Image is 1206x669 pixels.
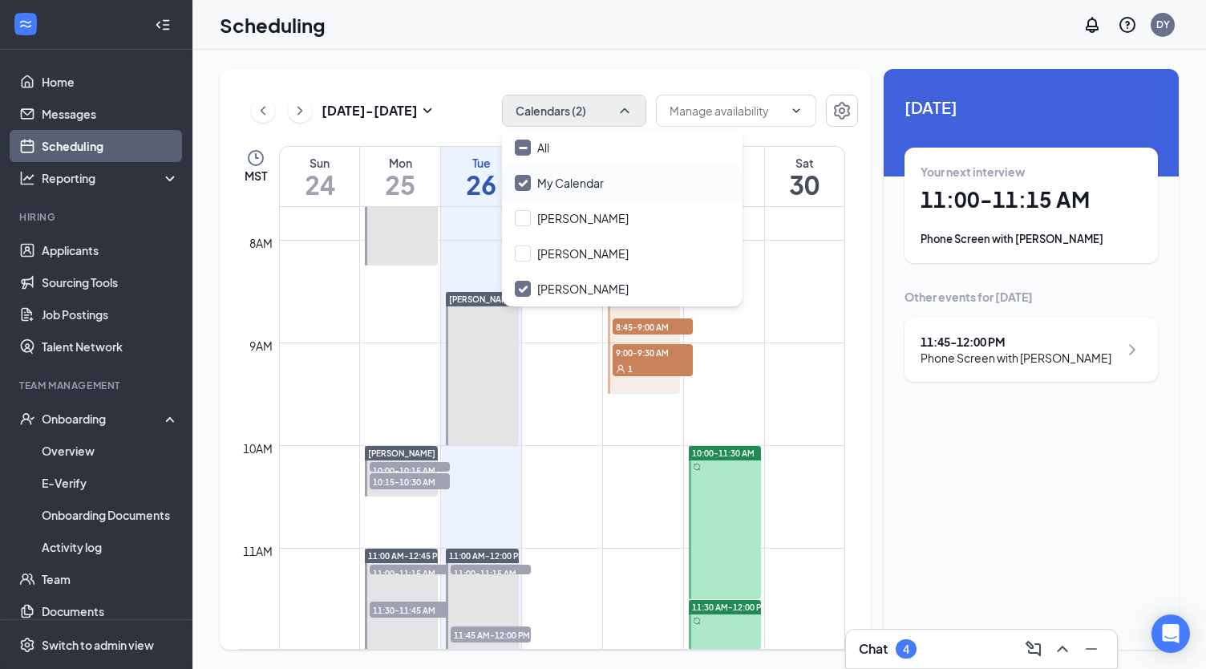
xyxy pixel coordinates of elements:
div: Sat [765,155,844,171]
span: 11:00 AM-12:45 PM [368,550,444,562]
span: 11:45 AM-12:00 PM [451,626,531,643]
a: Scheduling [42,130,179,162]
a: August 26, 2025 [441,147,521,206]
a: Home [42,66,179,98]
a: Onboarding Documents [42,499,179,531]
h3: Chat [859,640,888,658]
div: DY [1156,18,1170,31]
a: Sourcing Tools [42,266,179,298]
a: Documents [42,595,179,627]
div: Other events for [DATE] [904,289,1158,305]
h1: 30 [765,171,844,198]
div: Hiring [19,210,176,224]
a: Applicants [42,234,179,266]
span: 11:00-11:15 AM [370,565,450,581]
span: 10:15-10:30 AM [370,473,450,489]
span: 1 [628,363,633,375]
svg: ChevronLeft [255,101,271,120]
div: Your next interview [921,164,1142,180]
h1: 25 [360,171,440,198]
a: Team [42,563,179,595]
a: Activity log [42,531,179,563]
svg: ComposeMessage [1024,639,1043,659]
svg: SmallChevronDown [418,101,437,120]
div: Phone Screen with [PERSON_NAME] [921,350,1111,366]
a: August 30, 2025 [765,147,844,206]
a: Job Postings [42,298,179,330]
div: 11:45 - 12:00 PM [921,334,1111,350]
div: Onboarding [42,411,165,427]
div: 8am [246,234,276,252]
svg: User [616,364,625,374]
svg: Sync [693,617,701,625]
svg: ChevronUp [617,103,633,119]
svg: Sync [693,463,701,471]
span: 11:00 AM-12:00 PM [449,550,525,562]
span: 11:00-11:15 AM [451,565,531,581]
div: 10am [240,440,276,457]
span: MST [245,168,267,184]
button: ComposeMessage [1021,636,1046,662]
div: 11am [240,542,276,560]
div: Phone Screen with [PERSON_NAME] [921,231,1142,247]
h1: 24 [280,171,359,198]
svg: ChevronUp [1053,639,1072,659]
a: Overview [42,435,179,467]
button: ChevronUp [1050,636,1075,662]
span: 10:00-11:30 AM [692,448,755,459]
div: Open Intercom Messenger [1151,614,1190,653]
div: Switch to admin view [42,637,154,653]
span: 9:00-9:30 AM [613,344,693,360]
button: Calendars (2)ChevronUp [502,95,646,127]
span: [PERSON_NAME] [368,448,435,458]
button: ChevronRight [288,99,312,123]
svg: Notifications [1083,15,1102,34]
a: Talent Network [42,330,179,363]
svg: Settings [19,637,35,653]
input: Manage availability [670,102,783,120]
svg: Collapse [155,17,171,33]
span: 11:30-11:45 AM [370,602,450,618]
span: [DATE] [904,95,1158,120]
span: 10:00-10:15 AM [370,462,450,478]
div: Tue [441,155,521,171]
button: Minimize [1079,636,1104,662]
a: E-Verify [42,467,179,499]
svg: Clock [246,148,265,168]
svg: QuestionInfo [1118,15,1137,34]
span: [PERSON_NAME] [449,294,516,304]
div: Reporting [42,170,180,186]
span: 11:30 AM-12:00 PM [692,602,768,613]
div: Mon [360,155,440,171]
svg: ChevronRight [292,101,308,120]
svg: ChevronDown [790,104,803,117]
h1: 26 [441,171,521,198]
a: August 24, 2025 [280,147,359,206]
button: ChevronLeft [251,99,275,123]
svg: Settings [832,101,852,120]
h1: Scheduling [220,11,326,39]
svg: ChevronRight [1123,340,1142,359]
h3: [DATE] - [DATE] [322,102,418,120]
div: 4 [903,643,909,656]
svg: UserCheck [19,411,35,427]
svg: Analysis [19,170,35,186]
a: Messages [42,98,179,130]
button: Settings [826,95,858,127]
div: 12pm [240,645,276,663]
a: August 25, 2025 [360,147,440,206]
svg: Minimize [1082,639,1101,659]
h1: 11:00 - 11:15 AM [921,186,1142,213]
div: 9am [246,337,276,355]
div: Team Management [19,379,176,392]
svg: WorkstreamLogo [18,16,34,32]
span: 8:45-9:00 AM [613,318,693,334]
div: Sun [280,155,359,171]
